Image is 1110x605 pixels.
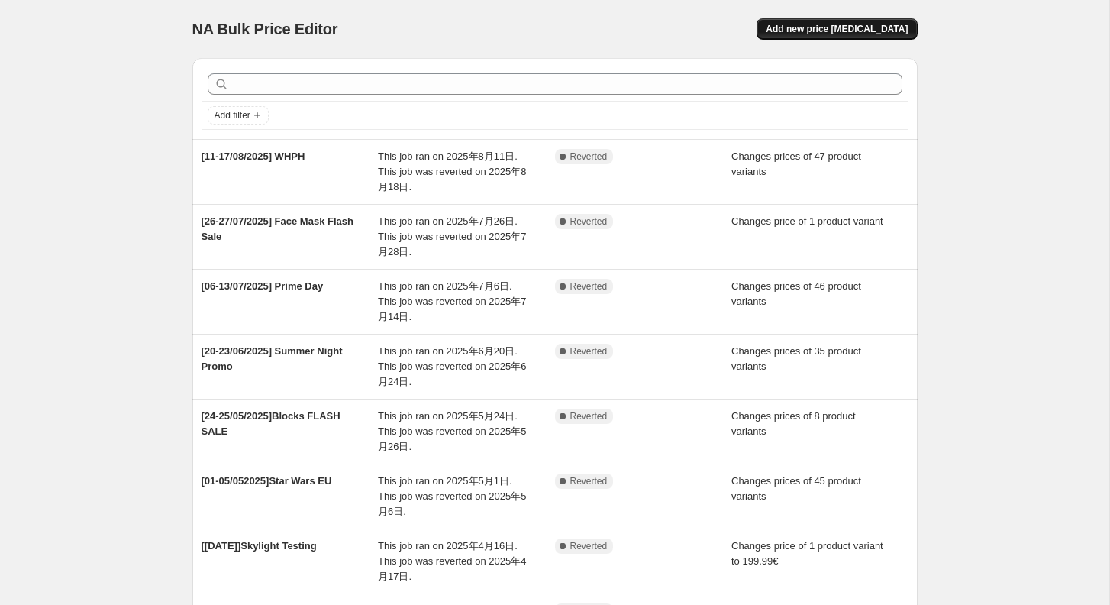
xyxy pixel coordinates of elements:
[378,540,526,582] span: This job ran on 2025年4月16日. This job was reverted on 2025年4月17日.
[766,23,908,35] span: Add new price [MEDICAL_DATA]
[731,410,856,437] span: Changes prices of 8 product variants
[570,540,608,552] span: Reverted
[757,18,917,40] button: Add new price [MEDICAL_DATA]
[202,215,353,242] span: [26-27/07/2025] Face Mask Flash Sale
[202,475,332,487] span: [01-05/052025]Star Wars EU
[202,410,340,437] span: [24-25/05/2025]Blocks FLASH SALE
[731,215,883,227] span: Changes price of 1 product variant
[731,540,883,567] span: Changes price of 1 product variant to 199.99€
[378,280,526,322] span: This job ran on 2025年7月6日. This job was reverted on 2025年7月14日.
[378,150,526,192] span: This job ran on 2025年8月11日. This job was reverted on 2025年8月18日.
[731,345,861,372] span: Changes prices of 35 product variants
[215,109,250,121] span: Add filter
[731,475,861,502] span: Changes prices of 45 product variants
[378,475,526,517] span: This job ran on 2025年5月1日. This job was reverted on 2025年5月6日.
[570,150,608,163] span: Reverted
[570,475,608,487] span: Reverted
[570,410,608,422] span: Reverted
[570,345,608,357] span: Reverted
[731,150,861,177] span: Changes prices of 47 product variants
[202,280,324,292] span: [06-13/07/2025] Prime Day
[570,215,608,228] span: Reverted
[202,150,305,162] span: [11-17/08/2025] WHPH
[192,21,338,37] span: NA Bulk Price Editor
[378,410,526,452] span: This job ran on 2025年5月24日. This job was reverted on 2025年5月26日.
[202,540,317,552] span: [[DATE]]Skylight Testing
[378,215,526,257] span: This job ran on 2025年7月26日. This job was reverted on 2025年7月28日.
[731,280,861,307] span: Changes prices of 46 product variants
[208,106,269,125] button: Add filter
[570,280,608,293] span: Reverted
[378,345,526,387] span: This job ran on 2025年6月20日. This job was reverted on 2025年6月24日.
[202,345,343,372] span: [20-23/06/2025] Summer Night Promo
